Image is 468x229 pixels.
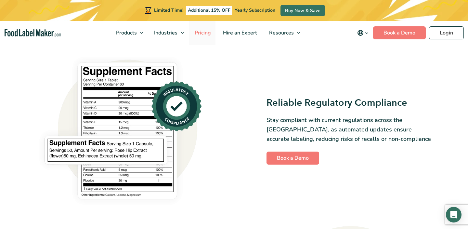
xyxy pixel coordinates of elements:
[148,21,187,45] a: Industries
[373,26,426,39] a: Book a Demo
[266,97,435,109] h3: Reliable Regulatory Compliance
[280,5,325,16] a: Buy Now & Save
[154,7,183,13] span: Limited Time!
[263,21,304,45] a: Resources
[217,21,262,45] a: Hire an Expert
[114,29,137,36] span: Products
[221,29,258,36] span: Hire an Expert
[186,6,232,15] span: Additional 15% OFF
[266,152,319,165] a: Book a Demo
[446,207,461,222] div: Open Intercom Messenger
[267,29,294,36] span: Resources
[193,29,212,36] span: Pricing
[189,21,215,45] a: Pricing
[110,21,147,45] a: Products
[152,29,178,36] span: Industries
[235,7,275,13] span: Yearly Subscription
[266,115,435,143] p: Stay compliant with current regulations across the [GEOGRAPHIC_DATA], as automated updates ensure...
[429,26,464,39] a: Login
